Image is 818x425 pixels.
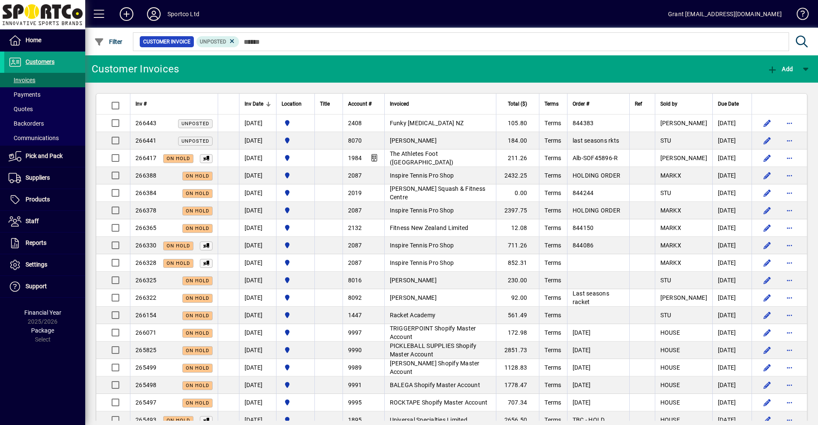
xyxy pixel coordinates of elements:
[760,343,774,357] button: Edit
[186,313,209,319] span: On hold
[4,167,85,189] a: Suppliers
[26,218,39,224] span: Staff
[573,172,620,179] span: HOLDING ORDER
[660,155,707,161] span: [PERSON_NAME]
[390,224,469,231] span: Fitness New Zealand Limited
[508,99,527,109] span: Total ($)
[348,172,362,179] span: 2087
[282,188,309,198] span: Sportco Ltd Warehouse
[760,326,774,339] button: Edit
[135,259,157,266] span: 266328
[239,219,276,237] td: [DATE]
[31,327,54,334] span: Package
[496,115,539,132] td: 105.80
[135,120,157,126] span: 266443
[4,73,85,87] a: Invoices
[9,135,59,141] span: Communications
[660,120,707,126] span: [PERSON_NAME]
[573,382,591,388] span: [DATE]
[660,224,681,231] span: MARKX
[167,243,190,249] span: On hold
[660,382,680,388] span: HOUSE
[239,184,276,202] td: [DATE]
[239,167,276,184] td: [DATE]
[390,120,464,126] span: Funky [MEDICAL_DATA] NZ
[496,376,539,394] td: 1778.47
[239,394,276,411] td: [DATE]
[135,99,213,109] div: Inv #
[390,242,454,249] span: Inspire Tennis Pro Shop
[4,116,85,131] a: Backorders
[140,6,167,22] button: Profile
[9,77,35,83] span: Invoices
[544,172,561,179] span: Terms
[660,190,671,196] span: STU
[390,277,437,284] span: [PERSON_NAME]
[660,347,680,353] span: HOUSE
[282,328,309,337] span: Sportco Ltd Warehouse
[783,186,796,200] button: More options
[135,312,157,319] span: 266154
[496,394,539,411] td: 707.34
[282,171,309,180] span: Sportco Ltd Warehouse
[544,312,561,319] span: Terms
[390,416,467,423] span: Universal Specialties Limited
[544,224,561,231] span: Terms
[544,294,561,301] span: Terms
[783,396,796,409] button: More options
[496,184,539,202] td: 0.00
[712,202,752,219] td: [DATE]
[245,99,263,109] span: Inv Date
[783,151,796,165] button: More options
[282,380,309,390] span: Sportco Ltd Warehouse
[135,399,157,406] span: 265497
[544,155,561,161] span: Terms
[239,307,276,324] td: [DATE]
[760,186,774,200] button: Edit
[239,202,276,219] td: [DATE]
[282,153,309,163] span: Sportco Ltd Warehouse
[26,239,46,246] span: Reports
[496,149,539,167] td: 211.26
[718,99,746,109] div: Due Date
[26,196,50,203] span: Products
[496,219,539,237] td: 12.08
[282,136,309,145] span: Sportco Ltd Warehouse
[282,345,309,355] span: Sportco Ltd Warehouse
[135,242,157,249] span: 266330
[496,167,539,184] td: 2432.25
[4,189,85,210] a: Products
[496,202,539,219] td: 2397.75
[239,272,276,289] td: [DATE]
[783,361,796,374] button: More options
[167,261,190,266] span: On hold
[348,259,362,266] span: 2087
[282,223,309,233] span: Sportco Ltd Warehouse
[660,259,681,266] span: MARKX
[239,342,276,359] td: [DATE]
[544,137,561,144] span: Terms
[544,416,561,423] span: Terms
[348,364,362,371] span: 9989
[348,99,379,109] div: Account #
[496,254,539,272] td: 852.31
[390,360,480,375] span: [PERSON_NAME] Shopify Master Account
[660,99,707,109] div: Sold by
[783,238,796,252] button: More options
[712,359,752,376] td: [DATE]
[760,169,774,182] button: Edit
[320,99,330,109] span: Title
[135,172,157,179] span: 266388
[181,138,209,144] span: Unposted
[239,324,276,342] td: [DATE]
[135,224,157,231] span: 266365
[712,149,752,167] td: [DATE]
[4,233,85,254] a: Reports
[186,226,209,231] span: On hold
[135,155,157,161] span: 266417
[26,174,50,181] span: Suppliers
[239,289,276,307] td: [DATE]
[390,150,454,166] span: The Athletes Foot ([GEOGRAPHIC_DATA])
[135,207,157,214] span: 266378
[544,329,561,336] span: Terms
